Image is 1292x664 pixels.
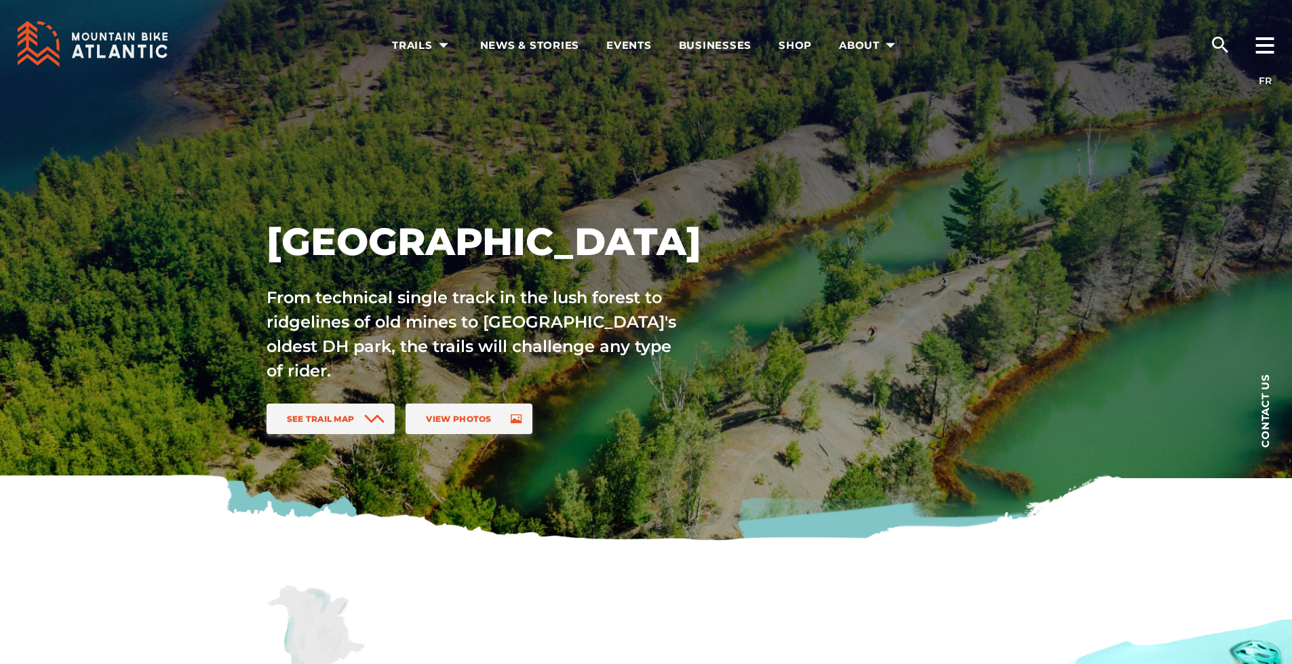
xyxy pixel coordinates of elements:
span: Events [606,39,652,52]
span: Contact us [1260,374,1270,448]
a: View Photos [406,404,532,434]
ion-icon: arrow dropdown [881,36,900,55]
ion-icon: arrow dropdown [434,36,453,55]
a: Contact us [1238,353,1292,468]
span: Shop [779,39,812,52]
span: Businesses [679,39,752,52]
p: From technical single track in the lush forest to ridgelines of old mines to [GEOGRAPHIC_DATA]'s ... [267,286,679,383]
a: See Trail Map [267,404,395,434]
ion-icon: search [1209,34,1231,56]
span: About [839,39,900,52]
span: News & Stories [480,39,580,52]
span: See Trail Map [287,414,355,424]
h1: [GEOGRAPHIC_DATA] [267,218,768,265]
a: FR [1259,75,1272,87]
span: View Photos [426,414,491,424]
span: Trails [392,39,453,52]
